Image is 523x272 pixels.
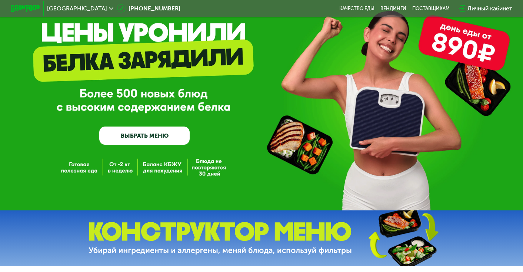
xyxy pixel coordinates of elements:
div: поставщикам [412,6,450,12]
a: [PHONE_NUMBER] [117,4,180,13]
div: Личный кабинет [467,4,512,13]
span: [GEOGRAPHIC_DATA] [47,6,107,12]
a: Вендинги [380,6,406,12]
a: ВЫБРАТЬ МЕНЮ [99,127,190,145]
a: Качество еды [339,6,374,12]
